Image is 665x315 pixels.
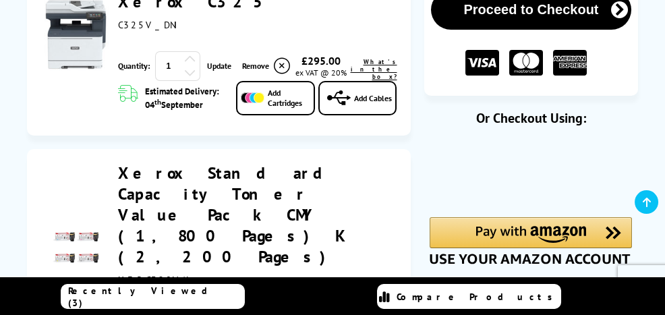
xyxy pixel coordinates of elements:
span: Remove [242,61,269,71]
img: Add Cartridges [241,92,264,103]
span: Add Cartridges [268,88,314,108]
div: £295.00 [292,54,349,67]
a: Compare Products [377,284,562,309]
span: C325V_DNI [118,19,178,31]
img: American Express [553,50,587,76]
a: Update [207,61,231,71]
a: Xerox Standard Capacity Toner Value Pack CMY (1,800 Pages) K (2,200 Pages) [118,163,350,267]
a: lnk_inthebox [349,58,397,80]
span: Recently Viewed (3) [68,285,245,309]
div: Amazon Pay - Use your Amazon account [430,217,632,264]
span: What's in the box? [350,58,397,80]
span: ex VAT @ 20% [295,67,347,78]
span: XERC320VAL [118,274,192,286]
a: Recently Viewed (3) [61,284,245,309]
a: Delete item from your basket [242,56,292,76]
span: Quantity: [118,61,150,71]
img: MASTER CARD [509,50,543,76]
span: Compare Products [396,291,559,303]
img: Xerox Standard Capacity Toner Value Pack CMY (1,800 Pages) K (2,200 Pages) [52,224,99,271]
sup: th [154,97,161,107]
img: VISA [465,50,499,76]
div: Or Checkout Using: [424,109,639,127]
iframe: PayPal [430,148,632,194]
span: Add Cables [354,93,392,103]
span: Estimated Delivery: 04 September [145,86,223,111]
